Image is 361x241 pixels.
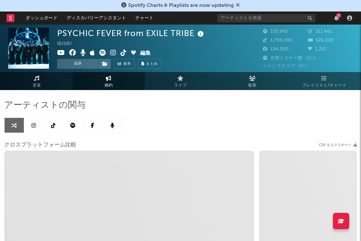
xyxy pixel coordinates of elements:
a: 婚約 [73,72,145,90]
a: プレイリスト/チャート [288,72,360,90]
div: {0/ | {0/ [57,40,79,48]
span: 104,000 [263,47,289,51]
span: 1,700,000 [263,38,293,43]
a: チャート [131,11,158,25]
div: 7 [336,13,341,18]
span: クロスプラットフォーム比較 [4,141,76,149]
span: アーティストの関与 [4,102,86,109]
input: アーティストを検索 [217,14,315,22]
span: ライブ [174,82,187,89]
span: まとめ [146,62,158,66]
button: CSV をエクスポート [319,143,357,147]
span: 311,461 [308,29,332,34]
a: 基準 [114,59,135,69]
a: 観客 [217,72,288,90]
span: 音楽 [33,82,41,89]
span: プレイリスト/チャート [302,82,347,89]
span: 1,221 [308,47,326,51]
button: まとめ [138,59,161,69]
span: 月間リスナー数: {0/人 [263,56,317,60]
button: 編集 [140,49,151,58]
span: 婚約 [105,82,113,89]
button: 7 [334,15,339,21]
span: Spotify Charts & Playlists are now updating [128,3,234,8]
span: 105,962 [263,29,288,34]
a: 音楽 [1,72,73,90]
span: 却下する [236,3,240,8]
div: PSYCHIC FEVER from EXILE TRIBE [57,28,205,39]
span: 観客 [248,82,257,89]
span: 基準 [123,60,131,68]
a: ディスカバリーアシスタント [62,11,131,25]
a: ダッシュボード [21,11,62,25]
a: ライブ [145,72,217,90]
span: ジャンプスコア: {0// [263,64,307,68]
button: 追跡 [57,59,98,69]
span: 526,000 [308,38,334,43]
